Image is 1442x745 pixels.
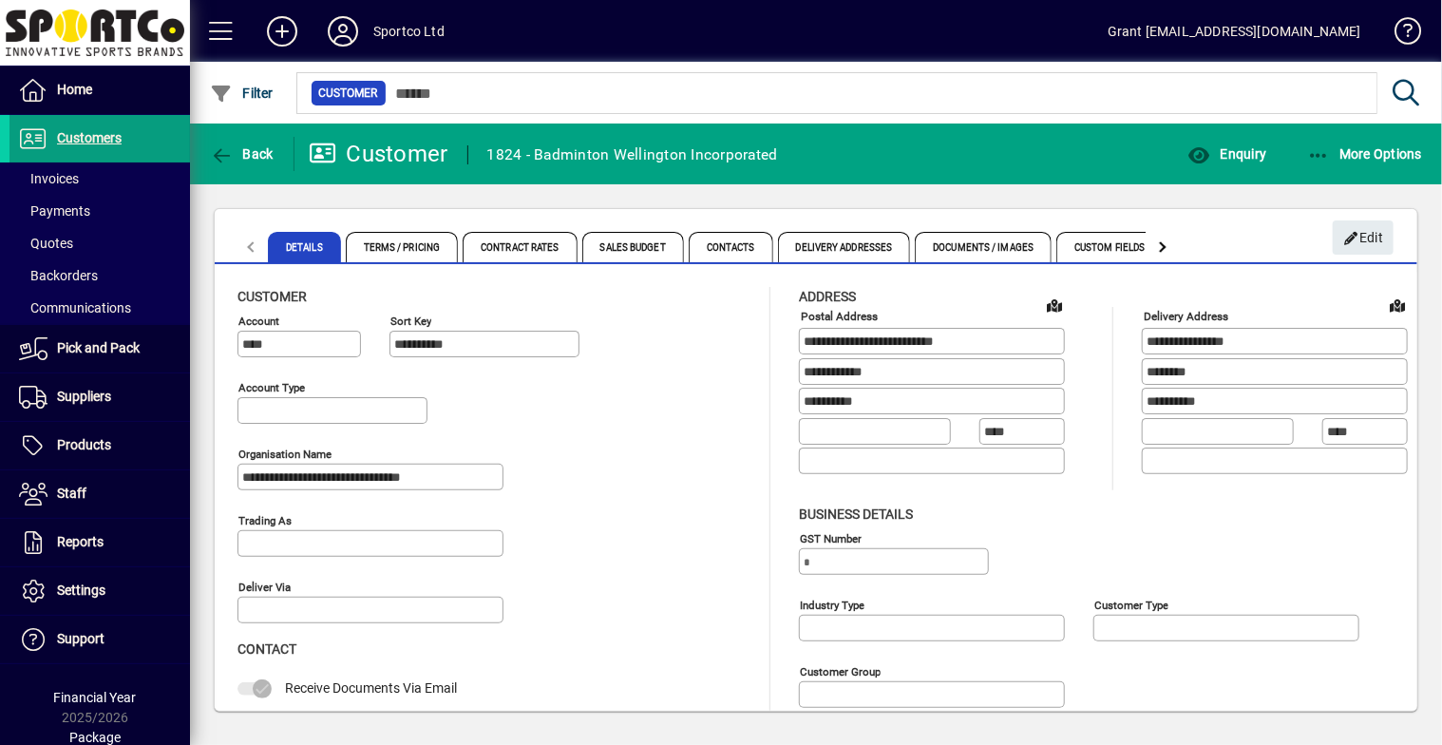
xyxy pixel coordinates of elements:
[9,325,190,372] a: Pick and Pack
[778,232,911,262] span: Delivery Addresses
[1307,146,1423,162] span: More Options
[309,139,448,169] div: Customer
[799,289,856,304] span: Address
[54,690,137,705] span: Financial Year
[238,381,305,394] mat-label: Account Type
[19,203,90,219] span: Payments
[1187,146,1266,162] span: Enquiry
[1094,598,1168,611] mat-label: Customer type
[57,340,140,355] span: Pick and Pack
[800,664,881,678] mat-label: Customer group
[1380,4,1418,66] a: Knowledge Base
[9,259,190,292] a: Backorders
[463,232,577,262] span: Contract Rates
[689,232,773,262] span: Contacts
[9,616,190,663] a: Support
[57,389,111,404] span: Suppliers
[57,631,104,646] span: Support
[800,531,862,544] mat-label: GST Number
[268,232,341,262] span: Details
[1333,220,1394,255] button: Edit
[9,195,190,227] a: Payments
[9,519,190,566] a: Reports
[19,300,131,315] span: Communications
[915,232,1052,262] span: Documents / Images
[1183,137,1271,171] button: Enquiry
[487,140,778,170] div: 1824 - Badminton Wellington Incorporated
[237,641,296,657] span: Contact
[1302,137,1428,171] button: More Options
[57,82,92,97] span: Home
[799,506,913,522] span: Business details
[57,534,104,549] span: Reports
[9,567,190,615] a: Settings
[69,730,121,745] span: Package
[9,162,190,195] a: Invoices
[57,486,86,501] span: Staff
[205,137,278,171] button: Back
[9,422,190,469] a: Products
[9,67,190,114] a: Home
[19,268,98,283] span: Backorders
[9,470,190,518] a: Staff
[238,581,291,594] mat-label: Deliver via
[390,315,431,328] mat-label: Sort key
[373,16,445,47] div: Sportco Ltd
[1343,222,1384,254] span: Edit
[1039,290,1070,320] a: View on map
[19,236,73,251] span: Quotes
[1382,290,1413,320] a: View on map
[9,292,190,324] a: Communications
[238,448,332,461] mat-label: Organisation name
[238,315,279,328] mat-label: Account
[9,227,190,259] a: Quotes
[582,232,684,262] span: Sales Budget
[285,680,457,696] span: Receive Documents Via Email
[1108,16,1361,47] div: Grant [EMAIL_ADDRESS][DOMAIN_NAME]
[252,14,313,48] button: Add
[238,514,292,527] mat-label: Trading as
[237,289,307,304] span: Customer
[346,232,459,262] span: Terms / Pricing
[210,146,274,162] span: Back
[19,171,79,186] span: Invoices
[205,76,278,110] button: Filter
[313,14,373,48] button: Profile
[210,86,274,101] span: Filter
[319,84,378,103] span: Customer
[1056,232,1163,262] span: Custom Fields
[57,583,105,598] span: Settings
[190,137,294,171] app-page-header-button: Back
[57,130,122,145] span: Customers
[57,437,111,452] span: Products
[9,373,190,421] a: Suppliers
[800,598,864,611] mat-label: Industry type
